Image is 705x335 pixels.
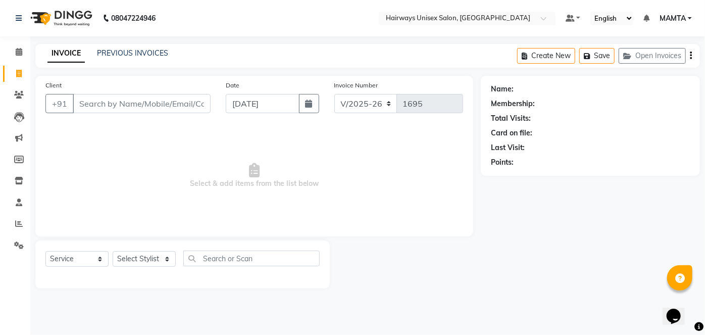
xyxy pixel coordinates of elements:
[517,48,575,64] button: Create New
[45,125,463,226] span: Select & add items from the list below
[660,13,686,24] span: MAMTA
[226,81,239,90] label: Date
[111,4,156,32] b: 08047224946
[334,81,378,90] label: Invoice Number
[491,128,532,138] div: Card on file:
[491,113,531,124] div: Total Visits:
[579,48,615,64] button: Save
[491,157,514,168] div: Points:
[491,142,525,153] div: Last Visit:
[97,49,168,58] a: PREVIOUS INVOICES
[491,99,535,109] div: Membership:
[45,94,74,113] button: +91
[73,94,211,113] input: Search by Name/Mobile/Email/Code
[491,84,514,94] div: Name:
[619,48,686,64] button: Open Invoices
[663,295,695,325] iframe: chat widget
[183,251,320,266] input: Search or Scan
[45,81,62,90] label: Client
[26,4,95,32] img: logo
[47,44,85,63] a: INVOICE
